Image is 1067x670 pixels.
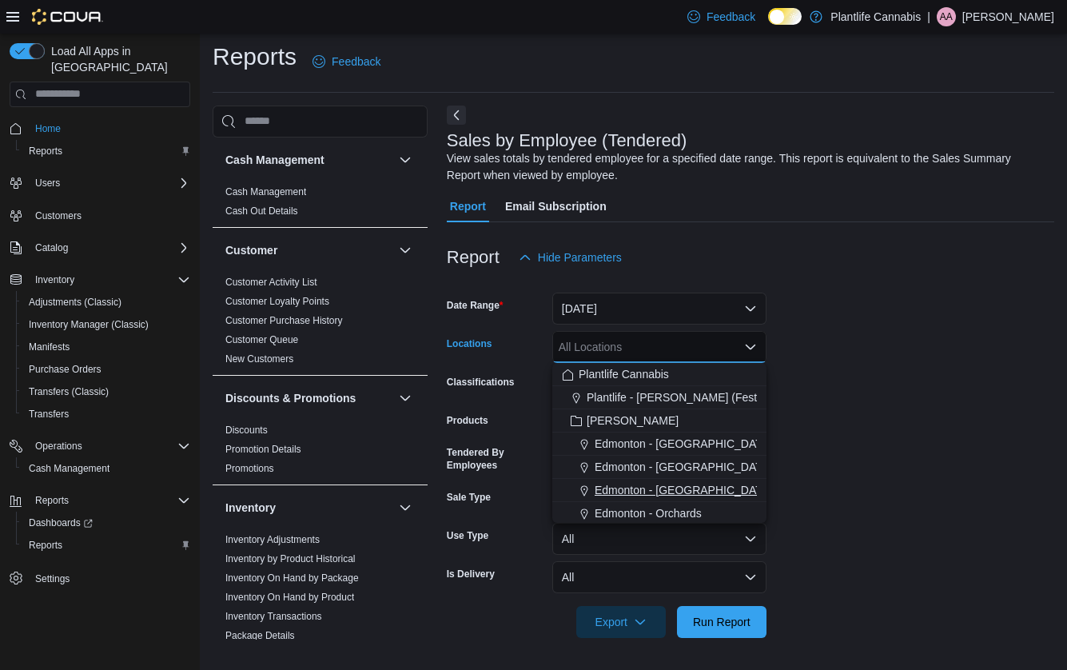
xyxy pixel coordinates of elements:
button: Hide Parameters [512,241,628,273]
a: Promotions [225,463,274,474]
span: Load All Apps in [GEOGRAPHIC_DATA] [45,43,190,75]
button: [PERSON_NAME] [552,409,766,433]
button: Manifests [16,336,197,358]
nav: Complex example [10,110,190,632]
p: | [927,7,930,26]
a: Promotion Details [225,444,301,455]
button: Close list of options [744,341,757,353]
span: Customer Purchase History [225,314,343,327]
a: Feedback [306,46,387,78]
span: Purchase Orders [29,363,102,376]
button: Customer [225,242,392,258]
a: Customer Purchase History [225,315,343,326]
a: Discounts [225,425,268,436]
span: Promotions [225,462,274,475]
button: Next [447,106,466,125]
span: Users [29,173,190,193]
a: Customers [29,206,88,225]
a: Reports [22,536,69,555]
a: Inventory Adjustments [225,534,320,545]
button: Reports [3,489,197,512]
button: Operations [29,437,89,456]
h3: Cash Management [225,152,324,168]
span: Edmonton - [GEOGRAPHIC_DATA] [595,482,772,498]
button: Transfers (Classic) [16,381,197,403]
a: Cash Out Details [225,205,298,217]
button: Customer [396,241,415,260]
button: Reports [16,534,197,556]
span: Catalog [35,241,68,254]
button: Operations [3,435,197,457]
button: Inventory [3,269,197,291]
span: Customer Queue [225,333,298,346]
a: Feedback [681,1,762,33]
span: Customers [29,205,190,225]
span: Inventory Transactions [225,610,322,623]
input: Dark Mode [768,8,802,25]
span: Plantlife - [PERSON_NAME] (Festival) [587,389,778,405]
a: Customer Activity List [225,277,317,288]
button: Catalog [29,238,74,257]
div: Customer [213,273,428,375]
span: AA [940,7,953,26]
span: Inventory On Hand by Product [225,591,354,604]
button: Settings [3,566,197,589]
button: Edmonton - [GEOGRAPHIC_DATA] [552,456,766,479]
a: Home [29,119,67,138]
span: Customer Loyalty Points [225,295,329,308]
span: Edmonton - [GEOGRAPHIC_DATA] [595,459,772,475]
span: Catalog [29,238,190,257]
a: Inventory Manager (Classic) [22,315,155,334]
span: Dashboards [22,513,190,532]
div: View sales totals by tendered employee for a specified date range. This report is equivalent to t... [447,150,1046,184]
a: Cash Management [22,459,116,478]
button: Export [576,606,666,638]
a: Dashboards [16,512,197,534]
button: Reports [29,491,75,510]
button: Purchase Orders [16,358,197,381]
span: Package Details [225,629,295,642]
h3: Inventory [225,500,276,516]
span: Inventory by Product Historical [225,552,356,565]
p: [PERSON_NAME] [962,7,1054,26]
button: Catalog [3,237,197,259]
span: Discounts [225,424,268,437]
span: Operations [29,437,190,456]
h3: Report [447,248,500,267]
span: Reports [35,494,69,507]
a: New Customers [225,353,293,365]
button: Inventory [225,500,392,516]
span: Reports [22,536,190,555]
button: Users [3,172,197,194]
button: Home [3,117,197,140]
span: Dark Mode [768,25,769,26]
span: Hide Parameters [538,249,622,265]
span: Inventory Manager (Classic) [29,318,149,331]
span: Cash Management [225,185,306,198]
a: Adjustments (Classic) [22,293,128,312]
span: Edmonton - Orchards [595,505,702,521]
span: Reports [29,145,62,158]
button: Run Report [677,606,766,638]
a: Manifests [22,337,76,357]
button: Users [29,173,66,193]
span: Inventory [35,273,74,286]
button: All [552,523,766,555]
span: Transfers [22,405,190,424]
a: Customer Loyalty Points [225,296,329,307]
span: Transfers [29,408,69,421]
span: Email Subscription [505,190,607,222]
span: Export [586,606,656,638]
span: Plantlife Cannabis [579,366,669,382]
button: Discounts & Promotions [396,389,415,408]
button: Cash Management [16,457,197,480]
h3: Sales by Employee (Tendered) [447,131,687,150]
a: Customer Queue [225,334,298,345]
label: Classifications [447,376,515,389]
span: Run Report [693,614,750,630]
span: Adjustments (Classic) [22,293,190,312]
span: Settings [35,572,70,585]
span: Inventory Manager (Classic) [22,315,190,334]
